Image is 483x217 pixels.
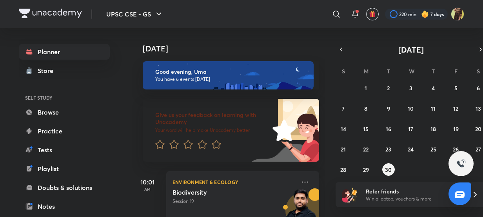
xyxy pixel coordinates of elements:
[102,6,168,22] button: UPSC CSE - GS
[143,44,327,53] h4: [DATE]
[453,146,459,153] abbr: September 26, 2025
[366,187,462,195] h6: Refer friends
[360,102,372,115] button: September 8, 2025
[172,177,296,187] p: Environment & Ecology
[450,82,462,94] button: September 5, 2025
[477,67,480,75] abbr: Saturday
[340,166,346,173] abbr: September 28, 2025
[366,8,379,20] button: avatar
[364,105,367,112] abbr: September 8, 2025
[19,199,110,214] a: Notes
[398,44,424,55] span: [DATE]
[382,143,395,155] button: September 23, 2025
[19,44,110,60] a: Planner
[387,84,390,92] abbr: September 2, 2025
[427,143,439,155] button: September 25, 2025
[387,105,390,112] abbr: September 9, 2025
[19,180,110,195] a: Doubts & solutions
[430,146,436,153] abbr: September 25, 2025
[337,143,350,155] button: September 21, 2025
[385,166,392,173] abbr: September 30, 2025
[360,82,372,94] button: September 1, 2025
[363,125,369,133] abbr: September 15, 2025
[337,163,350,176] button: September 28, 2025
[19,161,110,177] a: Playlist
[382,122,395,135] button: September 16, 2025
[405,82,417,94] button: September 3, 2025
[360,163,372,176] button: September 29, 2025
[408,105,414,112] abbr: September 10, 2025
[347,44,475,55] button: [DATE]
[365,84,367,92] abbr: September 1, 2025
[363,166,369,173] abbr: September 29, 2025
[427,102,439,115] button: September 11, 2025
[382,163,395,176] button: September 30, 2025
[369,11,376,18] img: avatar
[19,104,110,120] a: Browse
[430,125,436,133] abbr: September 18, 2025
[477,84,480,92] abbr: September 6, 2025
[453,125,459,133] abbr: September 19, 2025
[342,67,345,75] abbr: Sunday
[172,198,296,205] p: Session 19
[360,122,372,135] button: September 15, 2025
[432,84,435,92] abbr: September 4, 2025
[342,187,358,202] img: referral
[366,195,462,202] p: Win a laptop, vouchers & more
[132,187,163,191] p: AM
[408,125,413,133] abbr: September 17, 2025
[409,67,414,75] abbr: Wednesday
[476,146,481,153] abbr: September 27, 2025
[456,159,466,168] img: ttu
[363,146,369,153] abbr: September 22, 2025
[364,67,369,75] abbr: Monday
[38,66,58,75] div: Store
[19,9,82,20] a: Company Logo
[405,122,417,135] button: September 17, 2025
[342,105,345,112] abbr: September 7, 2025
[405,102,417,115] button: September 10, 2025
[155,127,270,133] p: Your word will help make Unacademy better
[132,177,163,187] h5: 10:01
[450,102,462,115] button: September 12, 2025
[431,105,436,112] abbr: September 11, 2025
[450,122,462,135] button: September 19, 2025
[454,67,458,75] abbr: Friday
[155,76,307,82] p: You have 6 events [DATE]
[172,188,270,196] h5: Biodiversity
[475,125,481,133] abbr: September 20, 2025
[408,146,414,153] abbr: September 24, 2025
[387,67,390,75] abbr: Tuesday
[341,146,346,153] abbr: September 21, 2025
[409,84,412,92] abbr: September 3, 2025
[454,84,458,92] abbr: September 5, 2025
[341,125,346,133] abbr: September 14, 2025
[405,143,417,155] button: September 24, 2025
[382,102,395,115] button: September 9, 2025
[155,111,270,126] h6: Give us your feedback on learning with Unacademy
[421,10,429,18] img: streak
[386,125,391,133] abbr: September 16, 2025
[382,82,395,94] button: September 2, 2025
[19,63,110,78] a: Store
[453,105,458,112] abbr: September 12, 2025
[427,82,439,94] button: September 4, 2025
[476,105,481,112] abbr: September 13, 2025
[450,143,462,155] button: September 26, 2025
[155,68,307,75] h6: Good evening, Uma
[432,67,435,75] abbr: Thursday
[143,61,314,89] img: evening
[19,123,110,139] a: Practice
[337,102,350,115] button: September 7, 2025
[19,91,110,104] h6: SELF STUDY
[246,99,319,162] img: feedback_image
[451,7,464,21] img: Uma Kumari Rajput
[385,146,391,153] abbr: September 23, 2025
[427,122,439,135] button: September 18, 2025
[337,122,350,135] button: September 14, 2025
[19,9,82,18] img: Company Logo
[360,143,372,155] button: September 22, 2025
[19,142,110,158] a: Tests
